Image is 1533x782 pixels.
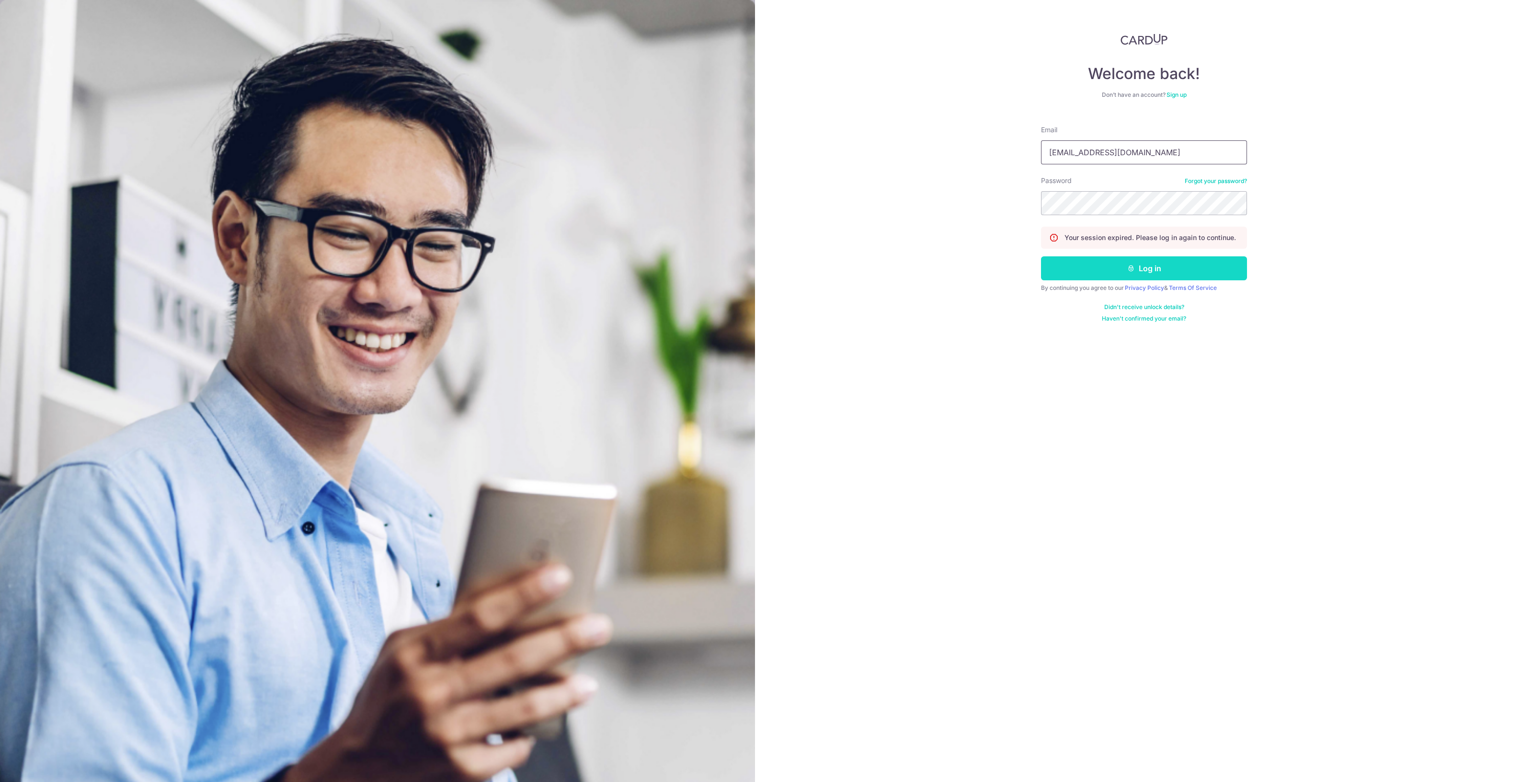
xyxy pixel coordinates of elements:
[1064,233,1236,242] p: Your session expired. Please log in again to continue.
[1041,284,1247,292] div: By continuing you agree to our &
[1121,34,1167,45] img: CardUp Logo
[1104,303,1184,311] a: Didn't receive unlock details?
[1041,176,1072,185] label: Password
[1125,284,1164,291] a: Privacy Policy
[1041,64,1247,83] h4: Welcome back!
[1041,125,1057,135] label: Email
[1041,256,1247,280] button: Log in
[1169,284,1217,291] a: Terms Of Service
[1041,140,1247,164] input: Enter your Email
[1041,91,1247,99] div: Don’t have an account?
[1185,177,1247,185] a: Forgot your password?
[1102,315,1186,322] a: Haven't confirmed your email?
[1167,91,1187,98] a: Sign up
